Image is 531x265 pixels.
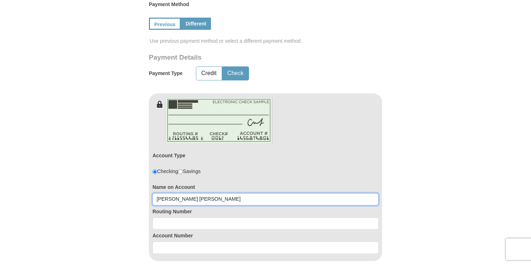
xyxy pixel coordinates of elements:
span: Use previous payment method or select a different payment method. [150,37,383,45]
label: Routing Number [152,208,379,215]
div: Checking Savings [152,168,201,175]
label: Payment Method [149,1,382,11]
img: check-en.png [165,97,273,144]
button: Check [222,67,249,80]
a: Previous [149,18,181,30]
h5: Payment Type [149,70,183,76]
label: Name on Account [152,183,379,191]
h3: Payment Details [149,54,332,62]
label: Account Type [152,152,185,159]
a: Different [181,18,211,30]
label: Account Number [152,232,379,239]
button: Credit [196,67,222,80]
